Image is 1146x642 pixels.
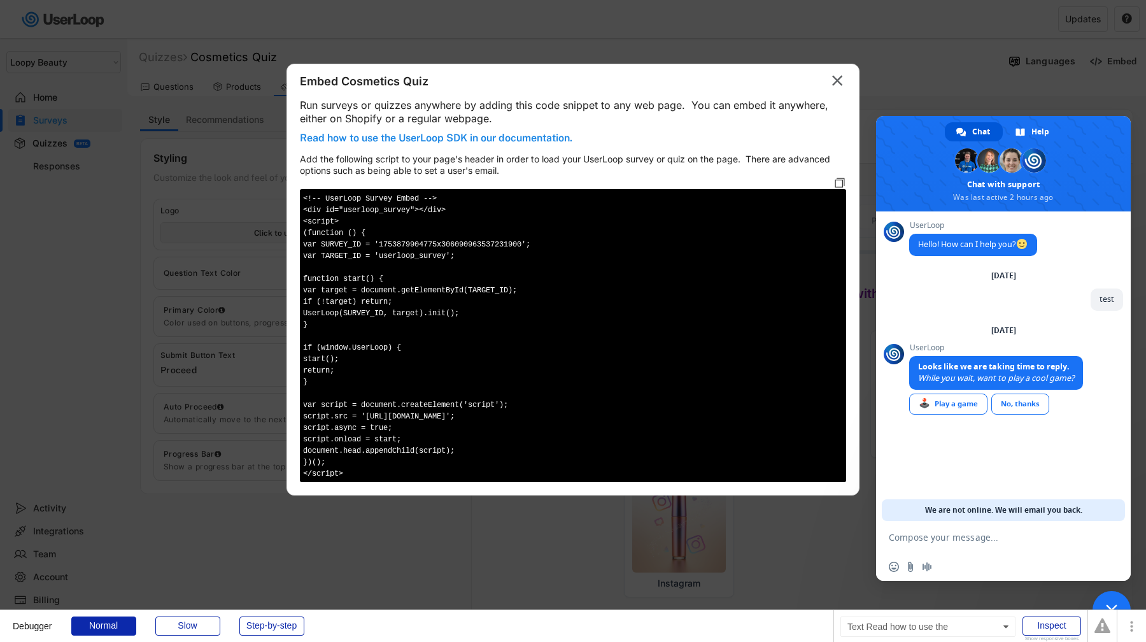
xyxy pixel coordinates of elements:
span: Hello! How can I help you? [918,239,1028,250]
span: While you wait, want to play a cool game? [918,373,1074,383]
div: [DATE] [991,272,1016,280]
span: test [1100,294,1114,304]
div: Show responsive boxes [1022,636,1081,641]
div: Debugger [13,610,52,631]
span: Chat [972,122,990,141]
div: <!-- UserLoop Survey Embed --> <div id="userloop_survey"></div> <script> (function () { var SURVE... [300,189,846,482]
span: Audio message [922,562,932,572]
div: Read how to use the UserLoop SDK in our documentation. [300,132,572,147]
span: We are not online. We will email you back. [925,499,1082,521]
div: No, thanks [991,394,1049,415]
span: Insert an emoji [889,562,899,572]
span: 🕹️ [919,398,930,408]
div: Embed Cosmetics Quiz [300,74,428,89]
div: Chat [945,122,1003,141]
span: UserLoop [909,221,1037,230]
div: Run surveys or quizzes anywhere by adding this code snippet to any web page. You can embed it any... [300,99,846,125]
div: [DATE] [991,327,1016,334]
textarea: Compose your message... [889,532,1090,543]
div: Slow [155,617,220,636]
div: Inspect [1022,617,1081,636]
div: Close chat [1093,591,1131,629]
span: Send a file [905,562,916,572]
div: Step-by-step [239,617,304,636]
div: Play a game [909,394,987,415]
button:  [828,71,846,91]
div: Add the following script to your page's header in order to load your UserLoop survey or quiz on t... [300,153,846,176]
span: Help [1031,122,1049,141]
span: UserLoop [909,343,1083,352]
span: Looks like we are taking time to reply. [918,361,1070,372]
text:  [832,71,843,90]
div: Text Read how to use the [840,617,1015,637]
div: Help [1004,122,1062,141]
div: Normal [71,617,136,636]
